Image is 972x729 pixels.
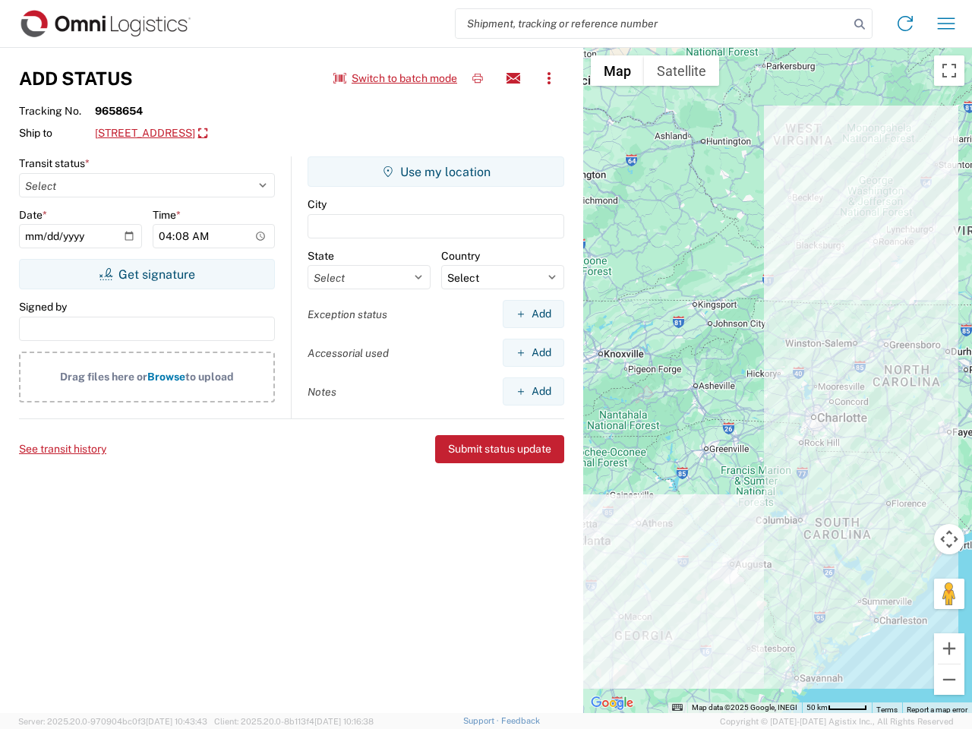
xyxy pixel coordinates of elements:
label: Transit status [19,156,90,170]
button: Add [503,377,564,406]
button: See transit history [19,437,106,462]
span: Map data ©2025 Google, INEGI [692,703,797,712]
button: Show street map [591,55,644,86]
span: Copyright © [DATE]-[DATE] Agistix Inc., All Rights Reserved [720,715,954,728]
span: Drag files here or [60,371,147,383]
span: Client: 2025.20.0-8b113f4 [214,717,374,726]
span: Tracking No. [19,104,95,118]
button: Keyboard shortcuts [672,702,683,713]
span: Browse [147,371,185,383]
a: Terms [876,705,898,714]
button: Use my location [308,156,564,187]
button: Toggle fullscreen view [934,55,964,86]
a: Support [463,716,501,725]
label: Date [19,208,47,222]
label: Accessorial used [308,346,389,360]
label: Notes [308,385,336,399]
label: Country [441,249,480,263]
a: Open this area in Google Maps (opens a new window) [587,693,637,713]
button: Add [503,339,564,367]
span: Ship to [19,126,95,140]
button: Submit status update [435,435,564,463]
label: City [308,197,327,211]
button: Zoom in [934,633,964,664]
span: [DATE] 10:16:38 [314,717,374,726]
input: Shipment, tracking or reference number [456,9,849,38]
button: Map camera controls [934,524,964,554]
button: Switch to batch mode [333,66,457,91]
span: to upload [185,371,234,383]
span: [DATE] 10:43:43 [146,717,207,726]
a: Feedback [501,716,540,725]
a: [STREET_ADDRESS] [95,121,207,147]
span: Server: 2025.20.0-970904bc0f3 [18,717,207,726]
strong: 9658654 [95,104,143,118]
a: Report a map error [907,705,967,714]
button: Show satellite imagery [644,55,719,86]
span: 50 km [806,703,828,712]
h3: Add Status [19,68,133,90]
label: Time [153,208,181,222]
label: Signed by [19,300,67,314]
button: Zoom out [934,664,964,695]
label: State [308,249,334,263]
button: Map Scale: 50 km per 48 pixels [802,702,872,713]
button: Drag Pegman onto the map to open Street View [934,579,964,609]
label: Exception status [308,308,387,321]
button: Add [503,300,564,328]
button: Get signature [19,259,275,289]
img: Google [587,693,637,713]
